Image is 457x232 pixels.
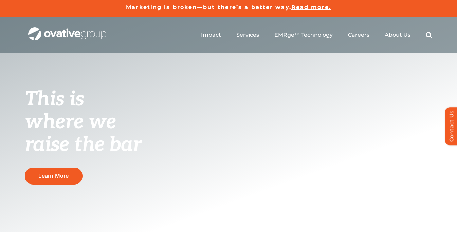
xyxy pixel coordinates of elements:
a: Search [426,32,432,38]
a: Careers [348,32,369,38]
a: EMRge™ Technology [274,32,333,38]
nav: Menu [201,24,432,46]
span: Learn More [38,173,69,179]
a: OG_Full_horizontal_WHT [28,27,106,33]
a: Read more. [291,4,331,11]
a: Services [236,32,259,38]
span: where we raise the bar [25,110,141,157]
span: This is [25,87,84,112]
a: Impact [201,32,221,38]
a: About Us [385,32,410,38]
a: Marketing is broken—but there’s a better way. [126,4,291,11]
a: Learn More [25,168,83,184]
